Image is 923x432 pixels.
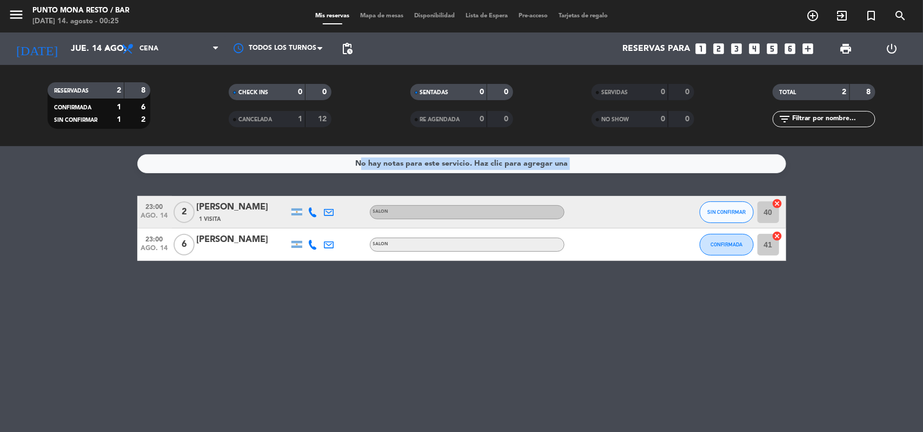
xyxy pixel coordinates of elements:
strong: 2 [141,116,148,123]
i: looks_3 [730,42,744,56]
i: add_box [801,42,815,56]
strong: 0 [323,88,329,96]
span: pending_actions [341,42,354,55]
strong: 0 [480,88,484,96]
span: 1 Visita [200,215,221,224]
i: filter_list [778,113,791,126]
span: Mapa de mesas [355,13,409,19]
span: 6 [174,234,195,256]
span: SIN CONFIRMAR [54,117,97,123]
strong: 0 [480,115,484,123]
i: arrow_drop_down [101,42,114,55]
strong: 6 [141,103,148,111]
i: add_circle_outline [806,9,819,22]
strong: 12 [318,115,329,123]
button: menu [8,6,24,27]
span: 2 [174,201,195,223]
i: power_settings_new [885,42,898,55]
strong: 2 [117,87,121,94]
i: turned_in_not [865,9,878,22]
strong: 0 [685,88,692,96]
span: Pre-acceso [513,13,553,19]
span: CANCELADA [238,117,272,122]
span: SALON [373,242,389,246]
div: [PERSON_NAME] [197,233,289,247]
span: 23:00 [141,200,168,212]
i: looks_4 [748,42,762,56]
span: RE AGENDADA [420,117,460,122]
span: SERVIDAS [601,90,628,95]
i: cancel [772,231,783,241]
span: RESERVADAS [54,88,89,94]
strong: 0 [298,88,302,96]
span: CONFIRMADA [710,241,742,247]
strong: 0 [661,115,665,123]
span: ago. 14 [141,245,168,257]
div: [DATE] 14. agosto - 00:25 [32,16,129,27]
strong: 1 [298,115,302,123]
strong: 8 [141,87,148,94]
span: 23:00 [141,232,168,245]
i: menu [8,6,24,23]
i: looks_two [712,42,726,56]
div: No hay notas para este servicio. Haz clic para agregar una [355,158,568,170]
i: looks_5 [766,42,780,56]
div: Punto Mona Resto / Bar [32,5,129,16]
i: looks_one [694,42,708,56]
span: Lista de Espera [460,13,513,19]
strong: 0 [504,115,510,123]
span: Reservas para [623,44,690,54]
span: SIN CONFIRMAR [707,209,746,215]
i: [DATE] [8,37,65,61]
i: search [894,9,907,22]
span: Mis reservas [310,13,355,19]
span: print [839,42,852,55]
div: LOG OUT [869,32,915,65]
input: Filtrar por nombre... [791,113,875,125]
i: looks_6 [783,42,798,56]
button: SIN CONFIRMAR [700,201,754,223]
strong: 0 [504,88,510,96]
strong: 0 [685,115,692,123]
span: Cena [140,45,158,53]
span: SENTADAS [420,90,449,95]
i: exit_to_app [835,9,848,22]
span: CHECK INS [238,90,268,95]
span: SALON [373,210,389,214]
strong: 1 [117,103,121,111]
strong: 8 [867,88,873,96]
span: NO SHOW [601,117,629,122]
span: Tarjetas de regalo [553,13,613,19]
div: [PERSON_NAME] [197,200,289,214]
strong: 2 [842,88,847,96]
span: CONFIRMADA [54,105,91,110]
strong: 1 [117,116,121,123]
span: Disponibilidad [409,13,460,19]
i: cancel [772,198,783,209]
span: TOTAL [779,90,796,95]
span: ago. 14 [141,212,168,225]
strong: 0 [661,88,665,96]
button: CONFIRMADA [700,234,754,256]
